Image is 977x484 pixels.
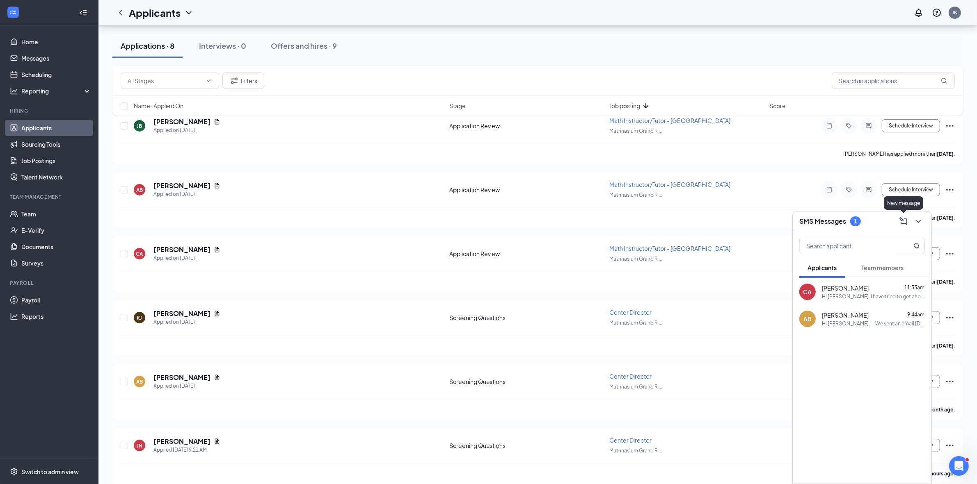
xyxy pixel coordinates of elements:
svg: Ellipses [945,441,955,450]
div: 1 [854,218,857,225]
h1: Applicants [129,6,181,20]
svg: Ellipses [945,185,955,195]
a: Scheduling [21,66,92,83]
a: Home [21,34,92,50]
span: Center Director [609,309,652,316]
svg: Note [824,123,834,129]
span: [PERSON_NAME] [822,284,869,292]
svg: Settings [10,468,18,476]
div: New message [884,196,923,210]
span: Stage [449,102,466,110]
svg: ChevronDown [913,216,923,226]
div: Applied [DATE] 9:21 AM [153,446,220,454]
a: Sourcing Tools [21,136,92,152]
svg: Collapse [79,9,87,17]
svg: MagnifyingGlass [913,243,920,249]
input: All Stages [128,76,202,85]
svg: Tag [844,123,854,129]
svg: Document [214,182,220,189]
div: Applied on [DATE] [153,126,220,134]
div: Switch to admin view [21,468,79,476]
span: 9:44am [907,311,924,318]
a: Surveys [21,255,92,271]
svg: ActiveChat [864,123,874,129]
a: E-Verify [21,222,92,239]
svg: Document [214,310,220,317]
div: Hi [PERSON_NAME]. I have tried to get ahold of you but we now have some space for you. Are you fr... [822,293,925,300]
div: Application Review [449,250,604,258]
span: Mathnasium Grand R ... [609,384,662,390]
h5: [PERSON_NAME] [153,181,211,190]
div: Applications · 8 [121,41,174,51]
a: Team [21,206,92,222]
button: ChevronDown [912,215,925,228]
input: Search in applications [832,73,955,89]
h3: SMS Messages [799,217,846,226]
div: AB [136,186,143,193]
a: Talent Network [21,169,92,185]
b: a month ago [924,407,954,413]
h5: [PERSON_NAME] [153,437,211,446]
span: Mathnasium Grand R ... [609,192,662,198]
div: Application Review [449,186,604,194]
svg: Ellipses [945,121,955,131]
svg: QuestionInfo [932,8,942,18]
div: AB [803,315,812,323]
span: [PERSON_NAME] [822,311,869,319]
div: Screening Questions [449,441,604,450]
button: Schedule Interview [882,119,940,132]
span: Center Director [609,436,652,444]
svg: ArrowDown [641,101,651,111]
span: Mathnasium Grand R ... [609,448,662,454]
div: CA [136,250,143,257]
span: Math Instructor/Tutor - [GEOGRAPHIC_DATA] [609,245,730,252]
div: Screening Questions [449,314,604,322]
svg: ComposeMessage [899,216,908,226]
a: Reports [21,308,92,325]
div: Applied on [DATE] [153,318,220,326]
span: Mathnasium Grand R ... [609,128,662,134]
div: JK [952,9,958,16]
b: [DATE] [937,215,954,221]
b: 2 hours ago [927,470,954,477]
svg: ActiveChat [864,186,874,193]
svg: Note [824,186,834,193]
div: JN [137,442,142,449]
button: Filter Filters [222,73,264,89]
span: 11:33am [904,284,924,291]
svg: Notifications [914,8,924,18]
button: ComposeMessage [897,215,910,228]
span: Applicants [808,264,837,271]
a: Documents [21,239,92,255]
div: Applied on [DATE] [153,190,220,198]
a: Payroll [21,292,92,308]
div: CA [803,288,812,296]
div: Screening Questions [449,377,604,386]
div: Hi [PERSON_NAME] -- We sent an email [DATE] with additional detail on the position. These sometim... [822,320,925,327]
div: Reporting [21,87,92,95]
svg: Document [214,246,220,253]
div: Offers and hires · 9 [271,41,337,51]
svg: ChevronLeft [116,8,126,18]
h5: [PERSON_NAME] [153,309,211,318]
button: Schedule Interview [882,183,940,196]
svg: Tag [844,186,854,193]
div: Hiring [10,107,90,114]
div: Applied on [DATE] [153,382,220,390]
svg: WorkstreamLogo [9,8,17,16]
a: Messages [21,50,92,66]
svg: MagnifyingGlass [941,77,947,84]
b: [DATE] [937,151,954,157]
div: JB [137,123,142,130]
div: Interviews · 0 [199,41,246,51]
h5: [PERSON_NAME] [153,245,211,254]
div: Payroll [10,279,90,286]
svg: ChevronDown [206,77,212,84]
svg: Ellipses [945,249,955,259]
span: Center Director [609,373,652,380]
svg: Analysis [10,87,18,95]
svg: Ellipses [945,377,955,386]
span: Name · Applied On [134,102,183,110]
a: Job Postings [21,152,92,169]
